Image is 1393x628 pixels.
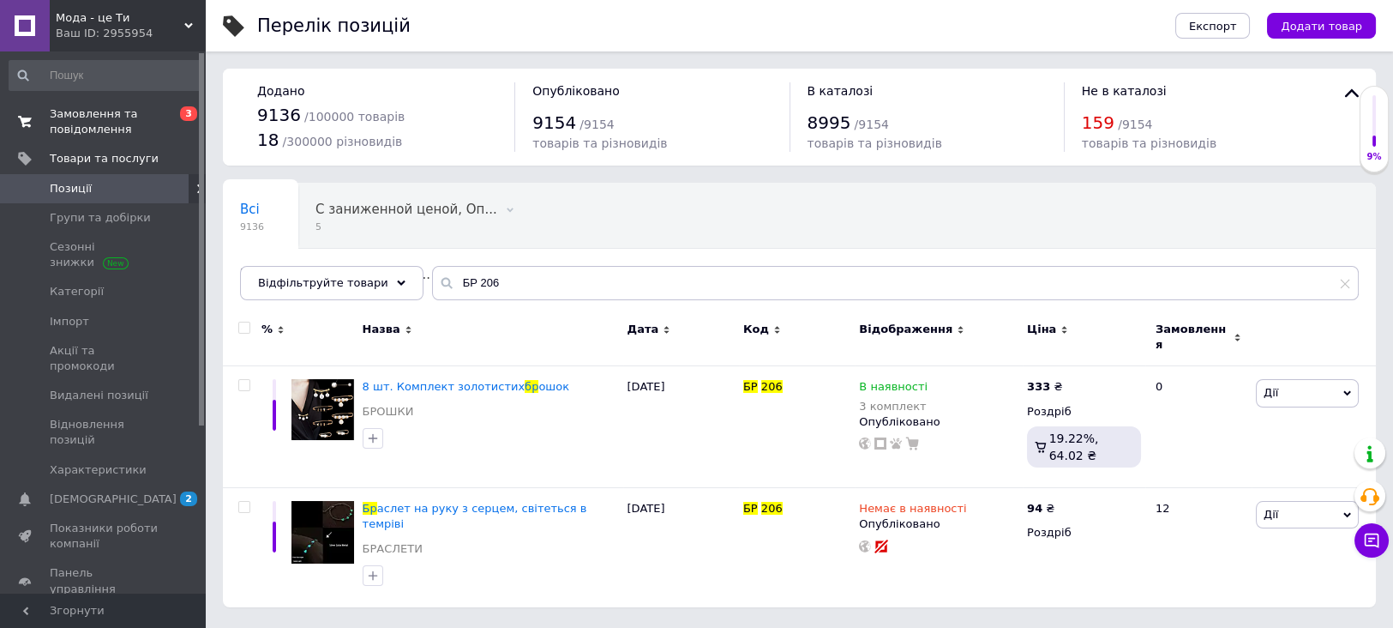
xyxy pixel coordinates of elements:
[56,10,184,26] span: Мода - це Ти
[257,84,304,98] span: Додано
[1027,501,1054,516] div: ₴
[1027,379,1062,395] div: ₴
[623,488,739,607] div: [DATE]
[240,267,430,282] span: [PERSON_NAME], ПРЯНОСТ...
[50,417,159,448] span: Відновлення позицій
[808,112,851,133] span: 8995
[50,284,104,299] span: Категорії
[363,502,377,515] span: Бр
[1281,20,1362,33] span: Додати товар
[240,202,260,217] span: Всі
[257,130,279,150] span: 18
[315,220,497,233] span: 5
[56,26,206,41] div: Ваш ID: 2955954
[257,17,411,35] div: Перелік позицій
[1156,322,1229,353] span: Замовлення
[304,110,405,124] span: / 100000 товарів
[291,379,354,439] img: 8 шт. Комплект золотистих брошок
[579,118,614,131] span: / 9154
[261,322,273,337] span: %
[50,343,159,374] span: Акції та промокоди
[283,135,403,148] span: / 300000 різновидів
[50,492,177,507] span: [DEMOGRAPHIC_DATA]
[1049,432,1099,462] span: 19.22%, 64.02 ₴
[50,210,151,226] span: Групи та добірки
[743,380,758,393] span: БР
[1118,118,1152,131] span: / 9154
[298,184,531,249] div: С заниженной ценой, Опубликованные
[1027,404,1141,420] div: Роздріб
[50,565,159,596] span: Панель управління
[223,249,465,314] div: СЕМЕНА ЦВЕТОВ, ПРЯНОСТЕЙ, ОВОЩЕЙ
[855,118,889,131] span: / 9154
[859,516,1018,532] div: Опубліковано
[50,521,159,552] span: Показники роботи компанії
[859,380,928,398] span: В наявності
[1354,523,1389,558] button: Чат з покупцем
[859,322,952,337] span: Відображення
[1145,488,1252,607] div: 12
[1264,386,1278,399] span: Дії
[623,366,739,488] div: [DATE]
[538,380,569,393] span: ошок
[808,136,942,150] span: товарів та різновидів
[1360,151,1388,163] div: 9%
[50,151,159,166] span: Товари та послуги
[1082,136,1216,150] span: товарів та різновидів
[859,400,928,413] div: 3 комплект
[432,266,1359,300] input: Пошук по назві позиції, артикулу і пошуковим запитам
[363,404,414,420] a: БРОШКИ
[627,322,659,337] span: Дата
[257,105,301,125] span: 9136
[363,380,569,393] a: 8 шт. Комплект золотистихброшок
[363,380,525,393] span: 8 шт. Комплект золотистих
[743,502,758,515] span: БР
[808,84,874,98] span: В каталозі
[363,322,400,337] span: Назва
[1264,508,1278,521] span: Дії
[532,136,667,150] span: товарів та різновидів
[1267,13,1376,39] button: Додати товар
[761,380,783,393] span: 206
[1189,20,1237,33] span: Експорт
[1082,84,1167,98] span: Не в каталозі
[525,380,538,393] span: бр
[50,239,159,270] span: Сезонні знижки
[1082,112,1114,133] span: 159
[743,322,769,337] span: Код
[1027,380,1050,393] b: 333
[315,202,497,217] span: С заниженной ценой, Оп...
[1027,502,1042,515] b: 94
[761,502,783,515] span: 206
[50,388,148,403] span: Видалені позиції
[1175,13,1251,39] button: Експорт
[50,314,89,329] span: Імпорт
[363,502,587,530] a: Браслет на руку з серцем, світеться в темріві
[291,501,354,564] img: Браслет на руку з серцем, світеться в темріві
[50,462,147,478] span: Характеристики
[859,414,1018,430] div: Опубліковано
[180,492,197,506] span: 2
[859,502,966,520] span: Немає в наявності
[363,541,423,557] a: БРАСЛЕТИ
[532,84,620,98] span: Опубліковано
[532,112,576,133] span: 9154
[240,220,264,233] span: 9136
[1027,322,1056,337] span: Ціна
[258,276,388,289] span: Відфільтруйте товари
[180,106,197,121] span: 3
[363,502,587,530] span: аслет на руку з серцем, світеться в темріві
[50,106,159,137] span: Замовлення та повідомлення
[1145,366,1252,488] div: 0
[9,60,201,91] input: Пошук
[50,181,92,196] span: Позиції
[1027,525,1141,540] div: Роздріб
